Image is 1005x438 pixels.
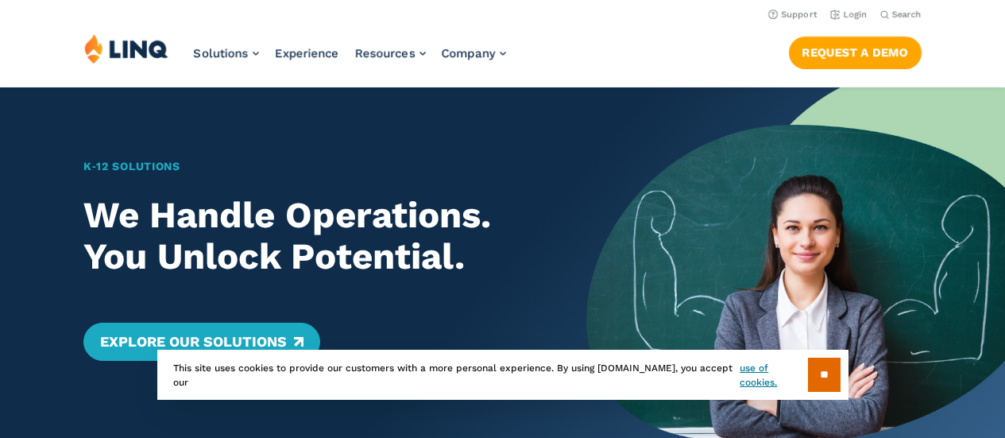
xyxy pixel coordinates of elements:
[789,33,922,68] nav: Button Navigation
[880,9,922,21] button: Open Search Bar
[768,10,818,20] a: Support
[355,46,416,60] span: Resources
[194,46,259,60] a: Solutions
[83,323,319,361] a: Explore Our Solutions
[789,37,922,68] a: Request a Demo
[830,10,868,20] a: Login
[892,10,922,20] span: Search
[83,158,545,175] h1: K‑12 Solutions
[355,46,426,60] a: Resources
[84,33,168,64] img: LINQ | K‑12 Software
[157,350,848,400] div: This site uses cookies to provide our customers with a more personal experience. By using [DOMAIN...
[194,33,506,86] nav: Primary Navigation
[83,195,545,278] h2: We Handle Operations. You Unlock Potential.
[740,361,807,390] a: use of cookies.
[442,46,506,60] a: Company
[275,46,339,60] a: Experience
[442,46,496,60] span: Company
[194,46,249,60] span: Solutions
